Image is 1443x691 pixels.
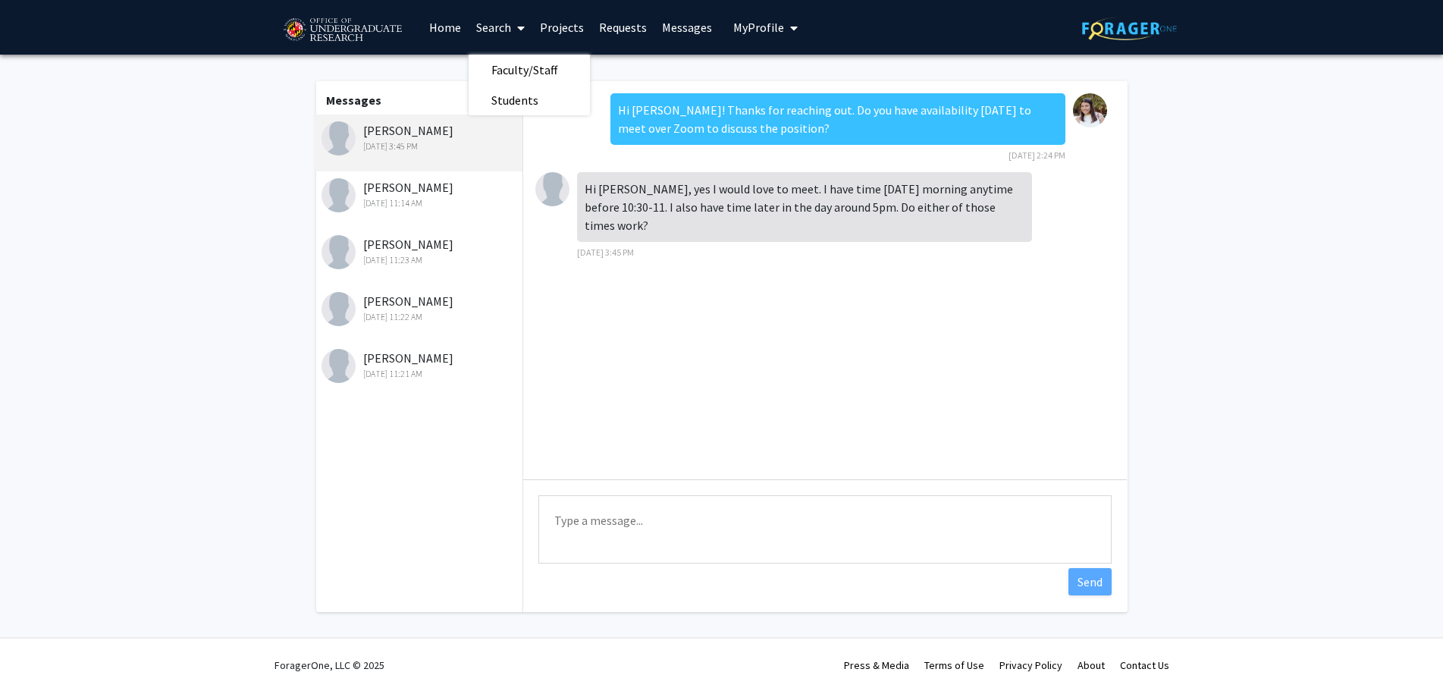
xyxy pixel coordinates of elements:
img: Nina Raghavan [322,178,356,212]
div: [DATE] 11:14 AM [322,196,519,210]
span: My Profile [733,20,784,35]
a: Messages [654,1,720,54]
iframe: Chat [11,623,64,680]
img: William McFerrin [535,172,569,206]
a: Terms of Use [924,658,984,672]
textarea: Message [538,495,1112,564]
span: [DATE] 2:24 PM [1009,149,1065,161]
div: [DATE] 11:21 AM [322,367,519,381]
a: Projects [532,1,591,54]
div: [DATE] 3:45 PM [322,140,519,153]
div: [PERSON_NAME] [322,235,519,267]
img: Dhruv Patel [322,292,356,326]
a: Privacy Policy [999,658,1062,672]
div: [DATE] 11:23 AM [322,253,519,267]
div: Hi [PERSON_NAME]! Thanks for reaching out. Do you have availability [DATE] to meet over Zoom to d... [610,93,1065,145]
img: ForagerOne Logo [1082,17,1177,40]
div: [PERSON_NAME] [322,178,519,210]
div: [DATE] 11:22 AM [322,310,519,324]
a: Students [469,89,590,112]
div: [PERSON_NAME] [322,121,519,153]
span: [DATE] 3:45 PM [577,247,634,258]
div: Hi [PERSON_NAME], yes I would love to meet. I have time [DATE] morning anytime before 10:30-11. I... [577,172,1032,242]
img: Alexandra Veremeychik [322,235,356,269]
span: Faculty/Staff [469,55,580,85]
button: Send [1068,568,1112,595]
a: Requests [591,1,654,54]
span: Students [469,85,561,115]
b: Messages [326,93,381,108]
a: About [1078,658,1105,672]
img: University of Maryland Logo [278,11,406,49]
div: [PERSON_NAME] [322,292,519,324]
img: Justin Stewart [322,349,356,383]
a: Contact Us [1120,658,1169,672]
a: Home [422,1,469,54]
div: [PERSON_NAME] [322,349,519,381]
a: Press & Media [844,658,909,672]
a: Search [469,1,532,54]
a: Faculty/Staff [469,58,590,81]
img: William McFerrin [322,121,356,155]
img: Gretchen Bella [1073,93,1107,127]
